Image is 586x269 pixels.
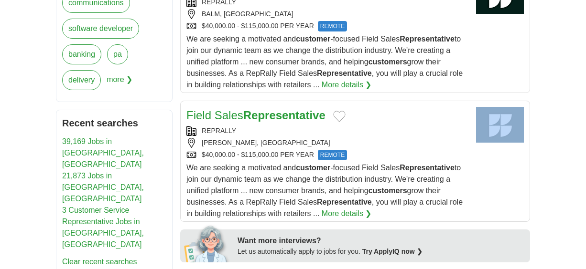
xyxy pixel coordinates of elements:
[186,164,463,217] span: We are seeking a motivated and -focused Field Sales to join our dynamic team as we change the dis...
[62,172,144,203] a: 21,873 Jobs in [GEOGRAPHIC_DATA], [GEOGRAPHIC_DATA]
[62,44,101,64] a: banking
[184,224,230,262] img: apply-iq-scientist.png
[333,111,346,122] button: Add to favorite jobs
[107,70,132,96] span: more ❯
[62,19,139,39] a: software developer
[369,186,407,195] strong: customers
[317,69,372,77] strong: Representative
[476,107,524,143] img: Company logo
[318,150,347,160] span: REMOTE
[238,247,524,257] div: Let us automatically apply to jobs for you.
[186,150,468,160] div: $40,000.00 - $115,000.00 PER YEAR
[186,138,468,148] div: [PERSON_NAME], [GEOGRAPHIC_DATA]
[318,21,347,31] span: REMOTE
[186,21,468,31] div: $40,000.00 - $115,000.00 PER YEAR
[107,44,128,64] a: pa
[362,248,423,255] a: Try ApplyIQ now ❯
[238,235,524,247] div: Want more interviews?
[62,206,144,248] a: 3 Customer Service Representative Jobs in [GEOGRAPHIC_DATA], [GEOGRAPHIC_DATA]
[296,164,330,172] strong: customer
[317,198,372,206] strong: Representative
[62,116,166,130] h2: Recent searches
[322,79,372,91] a: More details ❯
[243,109,326,122] strong: Representative
[62,137,144,168] a: 39,169 Jobs in [GEOGRAPHIC_DATA], [GEOGRAPHIC_DATA]
[186,35,463,89] span: We are seeking a motivated and -focused Field Sales to join our dynamic team as we change the dis...
[296,35,330,43] strong: customer
[62,70,101,90] a: delivery
[186,9,468,19] div: BALM, [GEOGRAPHIC_DATA]
[62,258,137,266] a: Clear recent searches
[186,109,326,122] a: Field SalesRepresentative
[322,208,372,219] a: More details ❯
[400,164,455,172] strong: Representative
[369,58,407,66] strong: customers
[186,126,468,136] div: REPRALLY
[400,35,455,43] strong: Representative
